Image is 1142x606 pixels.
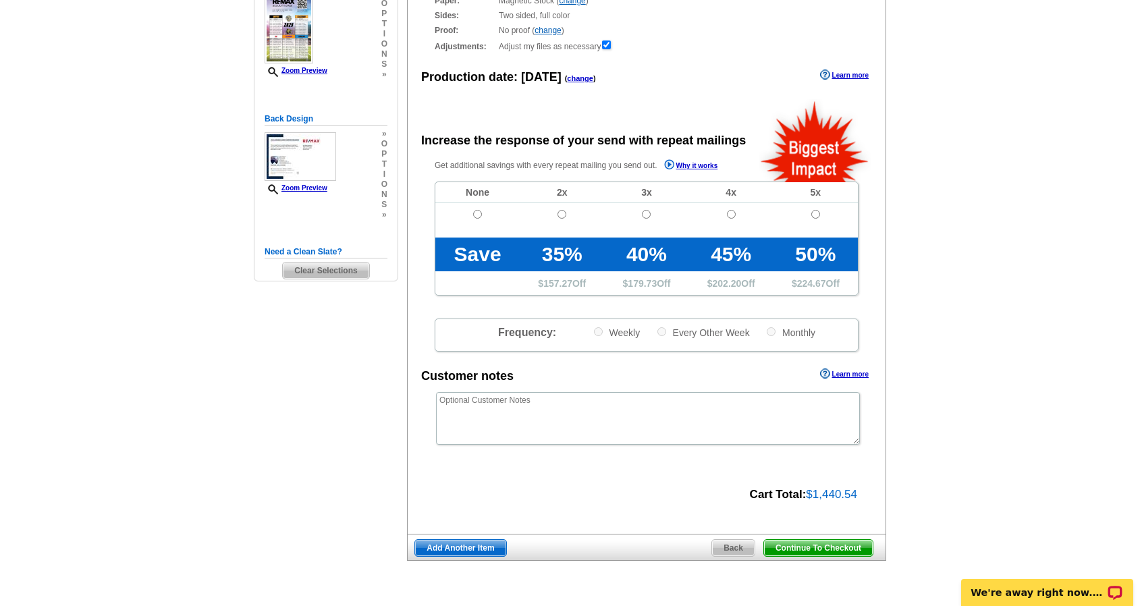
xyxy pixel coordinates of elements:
a: Learn more [820,70,869,80]
span: o [381,39,387,49]
span: » [381,129,387,139]
a: change [567,74,593,82]
div: Adjust my files as necessary [435,39,859,53]
span: t [381,159,387,169]
a: Back [711,539,755,557]
input: Every Other Week [657,327,666,336]
span: 202.20 [713,278,742,289]
a: Learn more [820,368,869,379]
span: o [381,180,387,190]
td: $ Off [689,271,773,295]
h5: Need a Clean Slate? [265,246,387,258]
a: Zoom Preview [265,184,327,192]
div: Production date: [421,68,596,86]
span: Add Another Item [415,540,506,556]
p: Get additional savings with every repeat mailing you send out. [435,158,746,173]
td: 35% [520,238,604,271]
span: Clear Selections [283,263,369,279]
span: o [381,139,387,149]
span: n [381,190,387,200]
div: Increase the response of your send with repeat mailings [421,132,746,150]
td: None [435,182,520,203]
td: 45% [689,238,773,271]
td: 5x [773,182,858,203]
img: biggestImpact.png [759,99,871,182]
div: Customer notes [421,367,514,385]
iframe: LiveChat chat widget [952,563,1142,606]
span: i [381,169,387,180]
a: change [535,26,561,35]
input: Weekly [594,327,603,336]
label: Every Other Week [656,326,750,339]
span: Back [712,540,755,556]
span: $1,440.54 [806,488,857,501]
a: Add Another Item [414,539,506,557]
label: Monthly [765,326,815,339]
h5: Back Design [265,113,387,126]
span: ( ) [565,74,596,82]
span: Frequency: [498,327,556,338]
span: t [381,19,387,29]
td: 3x [604,182,688,203]
span: p [381,9,387,19]
td: 50% [773,238,858,271]
td: 40% [604,238,688,271]
span: » [381,210,387,220]
strong: Adjustments: [435,40,495,53]
div: Two sided, full color [435,9,859,22]
span: i [381,29,387,39]
td: Save [435,238,520,271]
span: s [381,59,387,70]
span: » [381,70,387,80]
td: $ Off [604,271,688,295]
label: Weekly [593,326,641,339]
img: small-thumb.jpg [265,132,336,181]
span: n [381,49,387,59]
span: p [381,149,387,159]
strong: Sides: [435,9,495,22]
span: 179.73 [628,278,657,289]
td: 2x [520,182,604,203]
td: 4x [689,182,773,203]
span: 224.67 [797,278,826,289]
strong: Cart Total: [750,488,807,501]
td: $ Off [520,271,604,295]
span: Continue To Checkout [764,540,873,556]
div: No proof ( ) [435,24,859,36]
td: $ Off [773,271,858,295]
strong: Proof: [435,24,495,36]
span: s [381,200,387,210]
a: Why it works [664,159,718,173]
a: Zoom Preview [265,67,327,74]
span: 157.27 [543,278,572,289]
span: [DATE] [521,70,562,84]
input: Monthly [767,327,776,336]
